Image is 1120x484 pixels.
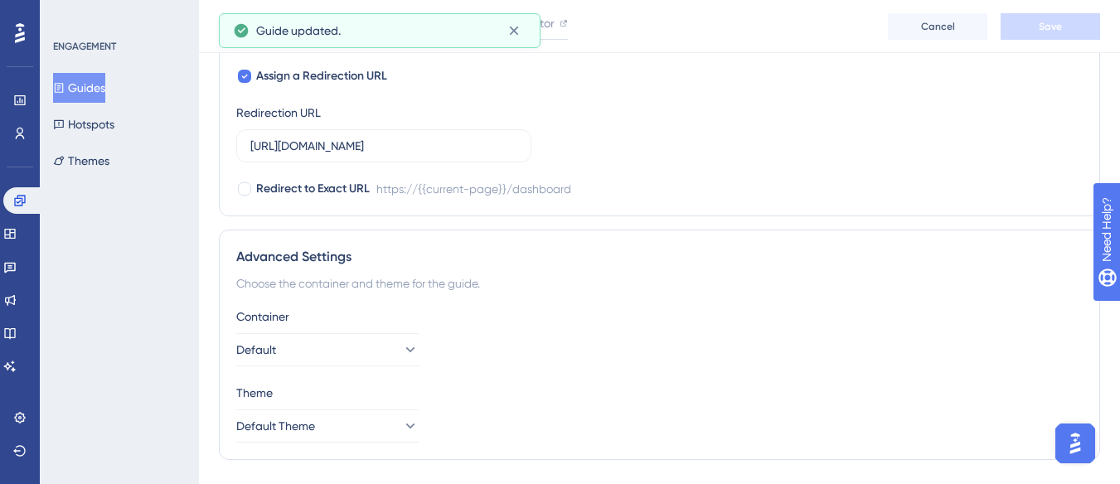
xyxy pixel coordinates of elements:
div: Choose the container and theme for the guide. [236,273,1083,293]
button: Hotspots [53,109,114,139]
div: ENGAGEMENT [53,40,116,53]
input: https://www.example.com/ [250,137,517,155]
button: Save [1001,13,1100,40]
span: Need Help? [39,4,104,24]
div: Advanced Settings [236,247,1083,267]
span: Cancel [921,20,955,33]
span: Default [236,340,276,360]
div: https://{{current-page}}/dashboard [376,179,571,199]
button: Cancel [888,13,987,40]
div: Theme [236,383,1083,403]
button: Default Theme [236,409,419,443]
span: Assign a Redirection URL [256,66,387,86]
span: Save [1039,20,1062,33]
span: Default Theme [236,416,315,436]
button: Themes [53,146,109,176]
span: Guide updated. [256,21,341,41]
button: Default [236,333,419,366]
iframe: UserGuiding AI Assistant Launcher [1050,419,1100,468]
span: Redirect to Exact URL [256,179,370,199]
button: Guides [53,73,105,103]
div: Container [236,307,1083,327]
div: Redirection URL [236,103,321,123]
